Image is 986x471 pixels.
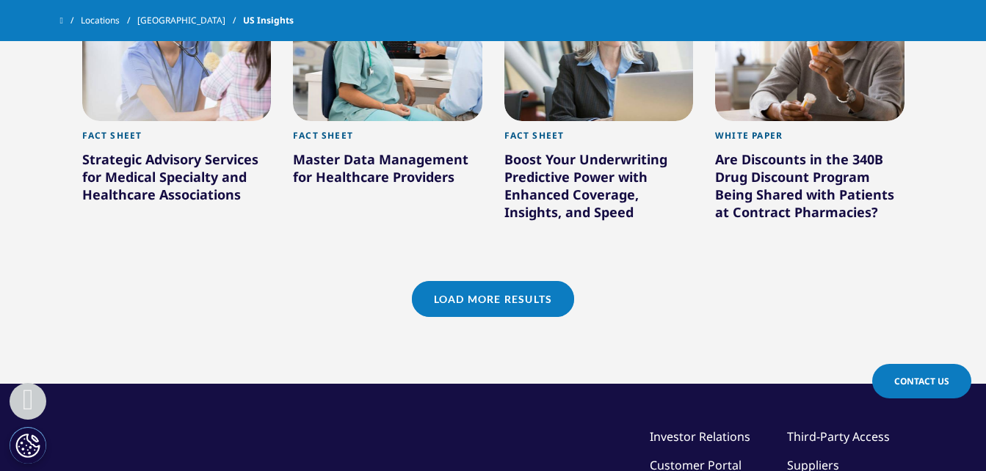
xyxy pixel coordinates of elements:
a: Third-Party Access [787,428,890,445]
a: Contact Us [872,364,971,398]
a: Load More Results [412,281,574,317]
div: Fact Sheet [82,130,272,150]
a: Fact Sheet Strategic Advisory Services for Medical Specialty and Healthcare Associations [82,121,272,241]
div: Fact Sheet [293,130,482,150]
div: Boost Your Underwriting Predictive Power with Enhanced Coverage, Insights, and Speed [504,150,694,227]
span: US Insights [243,7,294,34]
a: Investor Relations [650,428,750,445]
a: White Paper Are Discounts in the 340B Drug Discount Program Being Shared with Patients at Contrac... [715,121,905,258]
a: Fact Sheet Boost Your Underwriting Predictive Power with Enhanced Coverage, Insights, and Speed [504,121,694,258]
div: Strategic Advisory Services for Medical Specialty and Healthcare Associations [82,150,272,209]
span: Contact Us [894,375,949,387]
a: [GEOGRAPHIC_DATA] [137,7,243,34]
div: Are Discounts in the 340B Drug Discount Program Being Shared with Patients at Contract Pharmacies? [715,150,905,227]
button: Cookies Settings [10,427,46,464]
a: Fact Sheet Master Data Management for Healthcare Providers [293,121,482,223]
div: White Paper [715,130,905,150]
a: Locations [81,7,137,34]
div: Master Data Management for Healthcare Providers [293,150,482,191]
div: Fact Sheet [504,130,694,150]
